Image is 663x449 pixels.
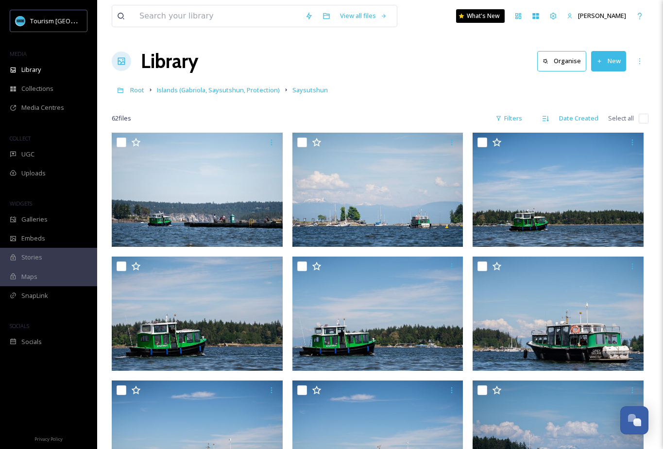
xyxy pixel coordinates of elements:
[21,272,37,281] span: Maps
[21,103,64,112] span: Media Centres
[130,84,144,96] a: Root
[16,16,25,26] img: tourism_nanaimo_logo.jpeg
[21,215,48,224] span: Galleries
[537,51,586,71] button: Organise
[10,50,27,57] span: MEDIA
[473,257,644,371] img: TMC02977.jpg
[10,135,31,142] span: COLLECT
[21,169,46,178] span: Uploads
[141,47,198,76] a: Library
[112,257,283,371] img: TMC02982.jpg
[591,51,626,71] button: New
[554,109,603,128] div: Date Created
[292,86,328,94] span: Saysutshun
[157,84,280,96] a: Islands (Gabriola, Saysutshun, Protection)
[21,150,34,159] span: UGC
[608,114,634,123] span: Select all
[578,11,626,20] span: [PERSON_NAME]
[135,5,300,27] input: Search your library
[21,253,42,262] span: Stories
[456,9,505,23] a: What's New
[30,16,117,25] span: Tourism [GEOGRAPHIC_DATA]
[562,6,631,25] a: [PERSON_NAME]
[34,432,63,444] a: Privacy Policy
[21,337,42,346] span: Socials
[537,51,591,71] a: Organise
[292,133,463,247] img: TMC02992.jpg
[21,84,53,93] span: Collections
[21,234,45,243] span: Embeds
[292,257,463,371] img: TMC02980.jpg
[335,6,392,25] a: View all files
[130,86,144,94] span: Root
[21,65,41,74] span: Library
[292,84,328,96] a: Saysutshun
[473,133,644,247] img: TMC02984.jpg
[112,133,283,247] img: TMC02994.jpg
[112,114,131,123] span: 62 file s
[10,200,32,207] span: WIDGETS
[10,322,29,329] span: SOCIALS
[157,86,280,94] span: Islands (Gabriola, Saysutshun, Protection)
[491,109,527,128] div: Filters
[34,436,63,442] span: Privacy Policy
[620,406,648,434] button: Open Chat
[21,291,48,300] span: SnapLink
